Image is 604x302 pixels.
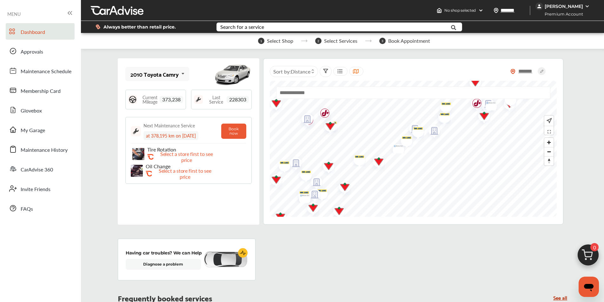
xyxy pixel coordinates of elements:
[140,95,160,104] span: Current Mileage
[320,117,336,136] img: logo-canadian-tire.png
[214,60,252,88] img: mobile_6125_st0640_046.jpg
[132,148,144,160] img: tire-rotation-thumb.jpg
[388,141,405,153] img: GM+NFMP.png
[206,95,227,104] span: Last Service
[499,95,516,114] img: logo-canadian-tire.png
[435,98,452,113] img: logo-mr-lube.png
[444,8,476,13] span: No shop selected
[379,38,386,44] span: 3
[478,95,494,115] div: Map marker
[118,295,212,301] p: Frequently booked services
[146,163,216,169] p: Oil Change
[266,171,282,190] img: logo-canadian-tire.png
[396,132,413,147] img: logo-mr-lube.png
[295,166,311,182] div: Map marker
[318,157,335,176] img: logo-canadian-tire.png
[6,43,75,59] a: Approvals
[573,241,603,272] img: cart_icon.3d0951e8.svg
[203,251,248,268] img: diagnose-vehicle.c84bcb0a.svg
[408,123,423,138] div: Map marker
[590,243,599,251] span: 0
[424,122,440,142] div: Map marker
[368,153,385,172] img: logo-canadian-tire.png
[297,110,314,130] img: empty_shop_logo.394c5474.svg
[266,171,282,190] div: Map marker
[21,146,68,154] span: Maintenance History
[131,143,246,144] img: border-line.da1032d4.svg
[285,154,302,174] img: empty_shop_logo.394c5474.svg
[221,124,246,139] button: Book now
[6,161,75,177] a: CarAdvise 360
[131,126,141,136] img: maintenance_logo
[279,213,295,228] div: Map marker
[544,138,554,147] button: Zoom in
[266,94,282,113] div: Map marker
[474,107,489,126] div: Map marker
[21,126,45,135] span: My Garage
[544,147,554,156] span: Zoom out
[279,213,295,228] img: logo-mr-lube.png
[466,94,483,114] img: logo-jiffylube.png
[96,24,100,29] img: dollor_label_vector.a70140d1.svg
[21,205,33,213] span: FAQs
[297,110,313,130] div: Map marker
[433,109,449,128] div: Map marker
[553,295,567,300] a: See all
[6,200,75,216] a: FAQs
[499,95,515,114] div: Map marker
[153,168,217,180] p: Select a store first to see price
[147,146,217,152] p: Tire Rotation
[314,104,330,124] div: Map marker
[6,180,75,197] a: Invite Friends
[434,109,450,124] div: Map marker
[128,95,137,104] img: steering_logo
[301,40,308,42] img: stepper-arrow.e24c07c6.svg
[291,68,310,75] span: Distance
[21,107,42,115] span: Glovebox
[388,141,404,153] div: Map marker
[130,71,179,77] div: 2010 Toyota Camry
[274,157,291,172] img: logo-mr-lube.png
[408,123,424,138] img: logo-mr-lube.png
[6,82,75,99] a: Membership Card
[349,151,365,166] div: Map marker
[21,166,53,174] span: CarAdvise 360
[21,48,43,56] span: Approvals
[306,173,322,193] div: Map marker
[126,259,201,270] a: Diagnose a problem
[579,277,599,297] iframe: Button to launch messaging window
[315,38,322,44] span: 2
[466,94,482,114] div: Map marker
[227,96,249,103] span: 228303
[324,38,357,44] span: Select Services
[21,67,71,76] span: Maintenance Schedule
[298,111,315,131] img: logo-jiffylube.png
[270,208,287,227] img: logo-canadian-tire.png
[314,104,331,124] img: logo-jiffylube.png
[270,208,286,227] div: Map marker
[266,94,282,113] img: logo-canadian-tire.png
[155,151,218,163] p: Select a store first to see price
[194,95,203,104] img: maintenance_logo
[407,123,424,142] img: logo-canadian-tire.png
[131,165,143,177] img: oil-change-thumb.jpg
[404,120,421,140] img: empty_shop_logo.394c5474.svg
[306,173,323,193] img: empty_shop_logo.394c5474.svg
[329,202,345,221] img: logo-canadian-tire.png
[143,122,195,129] div: Next Maintenance Service
[544,157,554,165] span: Reset bearing to north
[267,38,293,44] span: Select Shop
[368,153,384,172] div: Map marker
[274,157,290,172] div: Map marker
[304,186,320,206] div: Map marker
[478,95,494,115] img: empty_shop_logo.394c5474.svg
[321,117,337,132] div: Map marker
[126,249,202,256] p: Having car troubles? We can Help
[6,62,75,79] a: Maintenance Schedule
[437,8,442,13] img: header-home-logo.8d720a4f.svg
[544,147,554,156] button: Zoom out
[220,24,264,29] div: Search for a service
[334,178,350,197] div: Map marker
[477,97,493,112] div: Map marker
[434,109,451,124] img: logo-mr-lube.png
